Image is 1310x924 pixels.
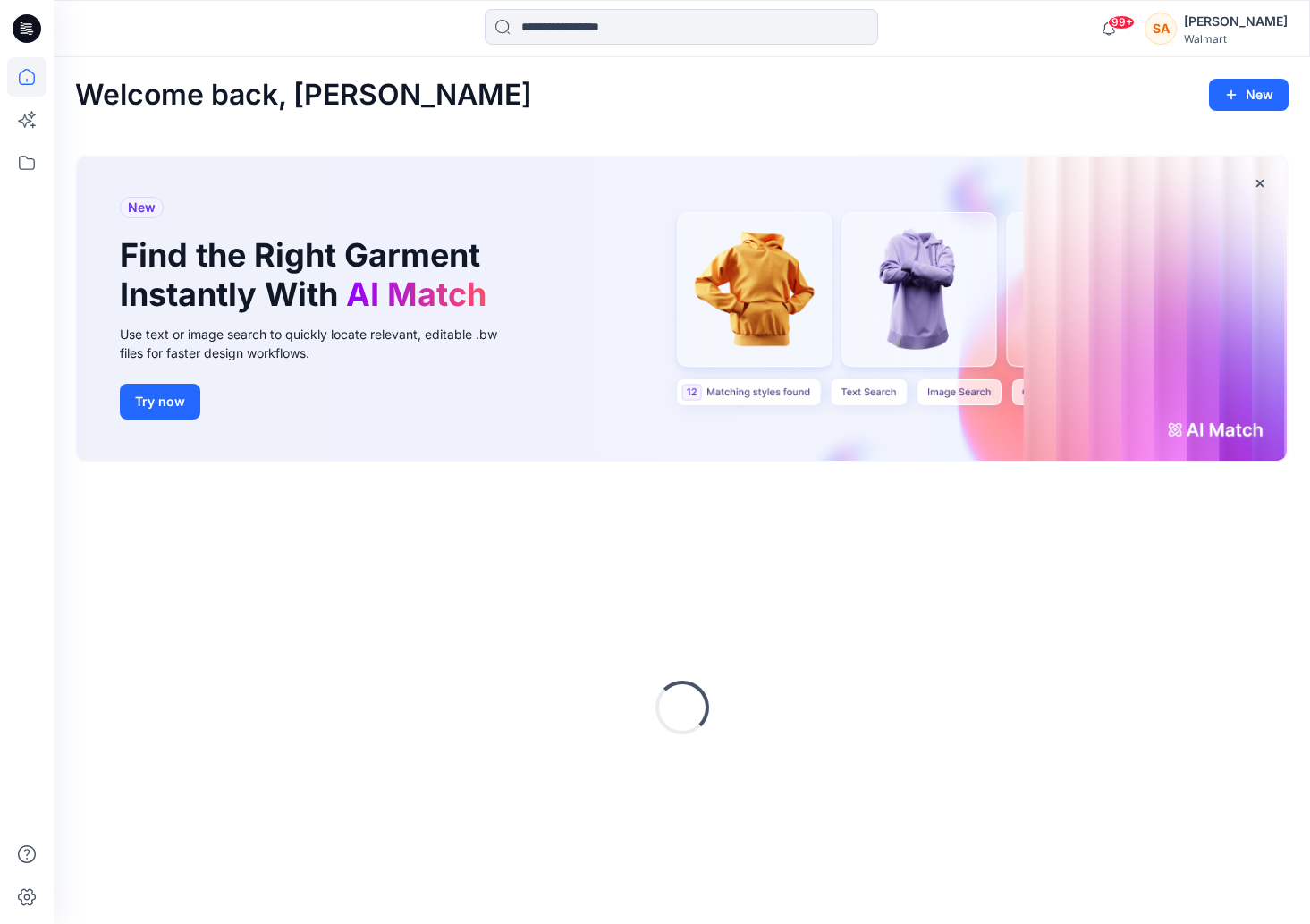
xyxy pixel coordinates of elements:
button: New [1209,79,1289,111]
h2: Welcome back, [PERSON_NAME] [75,79,532,112]
div: [PERSON_NAME] [1184,11,1288,32]
h1: Find the Right Garment Instantly With [120,236,495,313]
span: New [128,197,156,218]
div: SA [1145,13,1177,45]
span: 99+ [1108,15,1135,30]
span: AI Match [346,275,486,314]
div: Walmart [1184,32,1288,46]
button: Try now [120,384,200,420]
div: Use text or image search to quickly locate relevant, editable .bw files for faster design workflows. [120,325,522,362]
